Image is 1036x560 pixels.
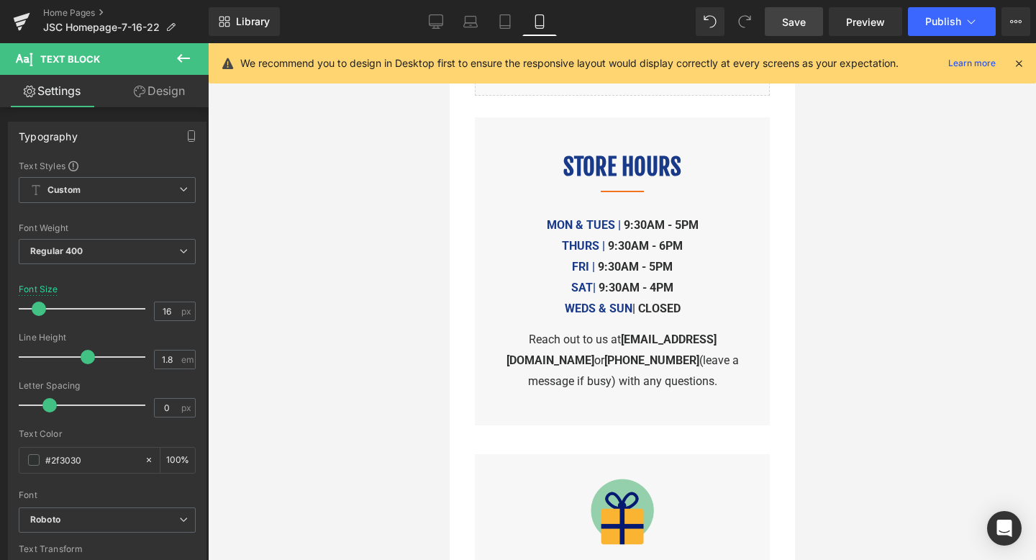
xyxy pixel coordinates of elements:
[19,160,196,171] div: Text Styles
[942,55,1001,72] a: Learn more
[112,196,155,209] font: THURS |
[43,22,160,33] span: JSC Homepage-7-16-22
[19,490,196,500] div: Font
[19,429,196,439] div: Text Color
[160,448,195,473] div: %
[43,7,209,19] a: Home Pages
[181,355,194,364] span: em
[19,381,196,391] div: Letter Spacing
[19,223,196,233] div: Font Weight
[30,514,60,526] i: Roboto
[782,14,806,30] span: Save
[97,175,171,189] font: MON & TUES |
[40,53,100,65] span: Text Block
[488,7,522,36] a: Tablet
[47,184,81,197] b: Custom
[122,238,143,251] font: SAT
[19,333,196,343] div: Line Height
[115,258,231,272] b: | CLOSED
[19,284,58,294] div: Font Size
[143,238,146,251] font: |
[730,7,759,36] button: Redo
[45,452,137,468] input: Color
[522,7,557,36] a: Mobile
[181,307,194,316] span: px
[209,7,280,36] a: New Library
[240,55,899,71] p: We recommend you to design in Desktop first to ensure the responsive layout would display correct...
[107,75,212,107] a: Design
[236,15,270,28] span: Library
[1001,7,1030,36] button: More
[155,310,250,324] b: [PHONE_NUMBER]
[829,7,902,36] a: Preview
[122,217,145,230] font: FRI |
[846,14,885,30] span: Preview
[115,258,183,272] font: WEDS & SUN
[19,122,78,143] div: Typography
[19,544,196,554] div: Text Transform
[158,196,233,209] b: 9:30AM - 6PM
[987,511,1022,546] div: Open Intercom Messenger
[419,7,453,36] a: Desktop
[149,238,224,251] b: 9:30AM - 4PM
[174,175,249,189] b: 9:30AM - 5PM
[908,7,996,36] button: Publish
[696,7,724,36] button: Undo
[453,7,488,36] a: Laptop
[148,217,223,230] b: 9:30AM - 5PM
[40,286,306,348] p: Reach out to us at or
[114,109,232,138] font: STORE HOURS
[181,403,194,412] span: px
[925,16,961,27] span: Publish
[30,245,83,256] b: Regular 400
